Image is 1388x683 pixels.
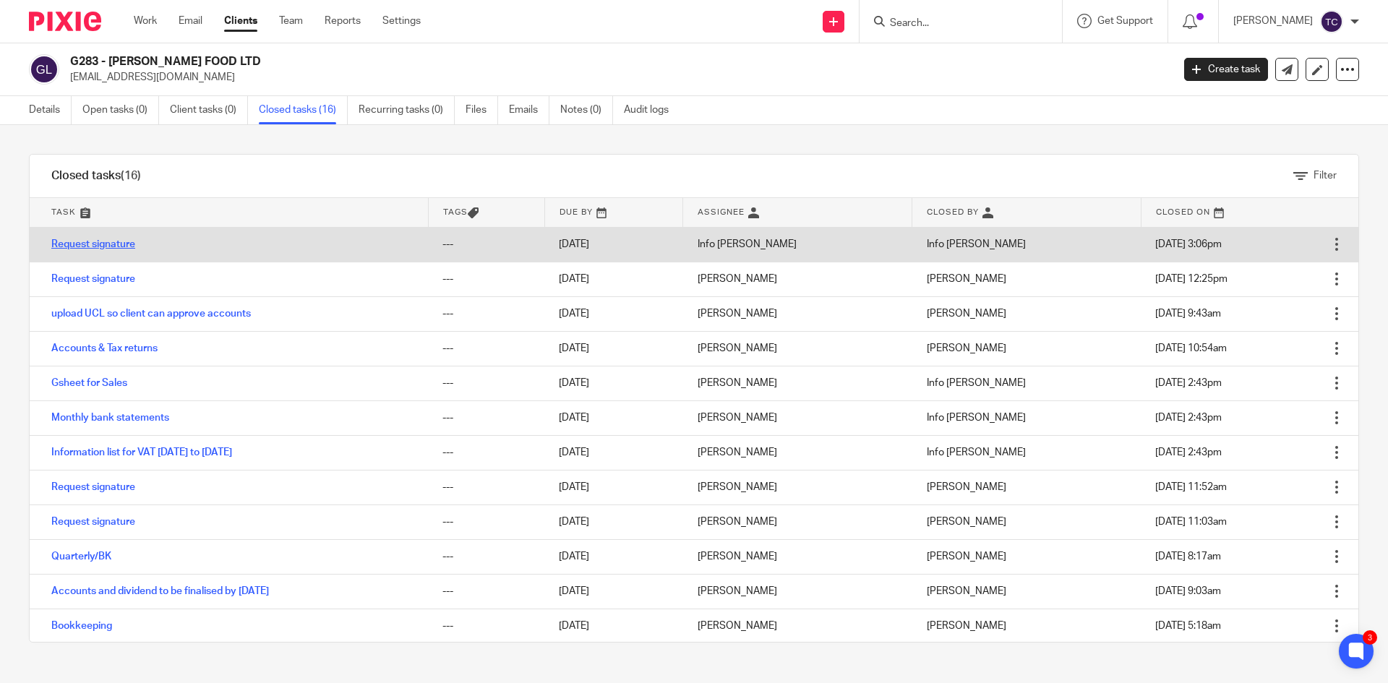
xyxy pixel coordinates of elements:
td: [PERSON_NAME] [683,574,912,609]
div: --- [442,341,530,356]
span: Filter [1314,171,1337,181]
td: [PERSON_NAME] [683,435,912,470]
h2: G283 - [PERSON_NAME] FOOD LTD [70,54,944,69]
div: 3 [1363,630,1377,645]
span: [PERSON_NAME] [927,274,1006,284]
a: Audit logs [624,96,680,124]
span: [DATE] 2:43pm [1155,378,1222,388]
a: Closed tasks (16) [259,96,348,124]
a: Request signature [51,517,135,527]
img: svg%3E [1320,10,1343,33]
span: [DATE] 10:54am [1155,343,1227,353]
a: Team [279,14,303,28]
a: Quarterly/BK [51,551,111,562]
a: Monthly bank statements [51,413,169,423]
span: [PERSON_NAME] [927,482,1006,492]
span: [PERSON_NAME] [927,551,1006,562]
p: [EMAIL_ADDRESS][DOMAIN_NAME] [70,70,1162,85]
a: Work [134,14,157,28]
span: [DATE] 2:43pm [1155,413,1222,423]
div: --- [442,549,530,564]
td: [PERSON_NAME] [683,366,912,400]
td: [DATE] [544,296,682,331]
span: [DATE] 5:18am [1155,621,1221,631]
span: Info [PERSON_NAME] [927,239,1026,249]
span: [DATE] 3:06pm [1155,239,1222,249]
span: [PERSON_NAME] [927,309,1006,319]
span: Info [PERSON_NAME] [927,413,1026,423]
td: [DATE] [544,331,682,366]
span: [DATE] 2:43pm [1155,447,1222,458]
span: [PERSON_NAME] [927,586,1006,596]
span: [DATE] 8:17am [1155,551,1221,562]
a: Clients [224,14,257,28]
div: --- [442,515,530,529]
span: Get Support [1097,16,1153,26]
div: --- [442,306,530,321]
a: Information list for VAT [DATE] to [DATE] [51,447,232,458]
span: [DATE] 9:43am [1155,309,1221,319]
td: [DATE] [544,539,682,574]
td: [PERSON_NAME] [683,296,912,331]
td: [PERSON_NAME] [683,400,912,435]
a: Client tasks (0) [170,96,248,124]
div: --- [442,411,530,425]
span: [DATE] 12:25pm [1155,274,1228,284]
span: (16) [121,170,141,181]
td: [PERSON_NAME] [683,504,912,539]
span: Info [PERSON_NAME] [927,378,1026,388]
a: Bookkeeping [51,621,112,631]
td: [PERSON_NAME] [683,262,912,296]
div: --- [442,445,530,460]
td: [PERSON_NAME] [683,470,912,504]
span: [DATE] 11:03am [1155,517,1227,527]
div: --- [442,480,530,494]
td: [DATE] [544,262,682,296]
span: [PERSON_NAME] [927,343,1006,353]
td: [DATE] [544,504,682,539]
div: --- [442,619,530,633]
a: Accounts and dividend to be finalised by [DATE] [51,586,269,596]
td: [DATE] [544,227,682,262]
a: Gsheet for Sales [51,378,127,388]
div: --- [442,584,530,598]
div: --- [442,237,530,252]
img: svg%3E [29,54,59,85]
a: Settings [382,14,421,28]
a: Request signature [51,274,135,284]
span: [PERSON_NAME] [927,621,1006,631]
a: Notes (0) [560,96,613,124]
td: [PERSON_NAME] [683,609,912,643]
h1: Closed tasks [51,168,141,184]
td: [PERSON_NAME] [683,331,912,366]
td: [DATE] [544,470,682,504]
a: Files [466,96,498,124]
a: Reports [325,14,361,28]
span: [DATE] 9:03am [1155,586,1221,596]
img: Pixie [29,12,101,31]
a: upload UCL so client can approve accounts [51,309,251,319]
td: [DATE] [544,609,682,643]
input: Search [888,17,1019,30]
td: [DATE] [544,400,682,435]
a: Request signature [51,482,135,492]
td: [PERSON_NAME] [683,539,912,574]
td: [DATE] [544,366,682,400]
a: Request signature [51,239,135,249]
p: [PERSON_NAME] [1233,14,1313,28]
a: Accounts & Tax returns [51,343,158,353]
div: --- [442,376,530,390]
a: Open tasks (0) [82,96,159,124]
a: Emails [509,96,549,124]
td: [DATE] [544,435,682,470]
td: Info [PERSON_NAME] [683,227,912,262]
a: Details [29,96,72,124]
span: [PERSON_NAME] [927,517,1006,527]
a: Create task [1184,58,1268,81]
span: [DATE] 11:52am [1155,482,1227,492]
a: Recurring tasks (0) [359,96,455,124]
td: [DATE] [544,574,682,609]
a: Email [179,14,202,28]
div: --- [442,272,530,286]
span: Info [PERSON_NAME] [927,447,1026,458]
